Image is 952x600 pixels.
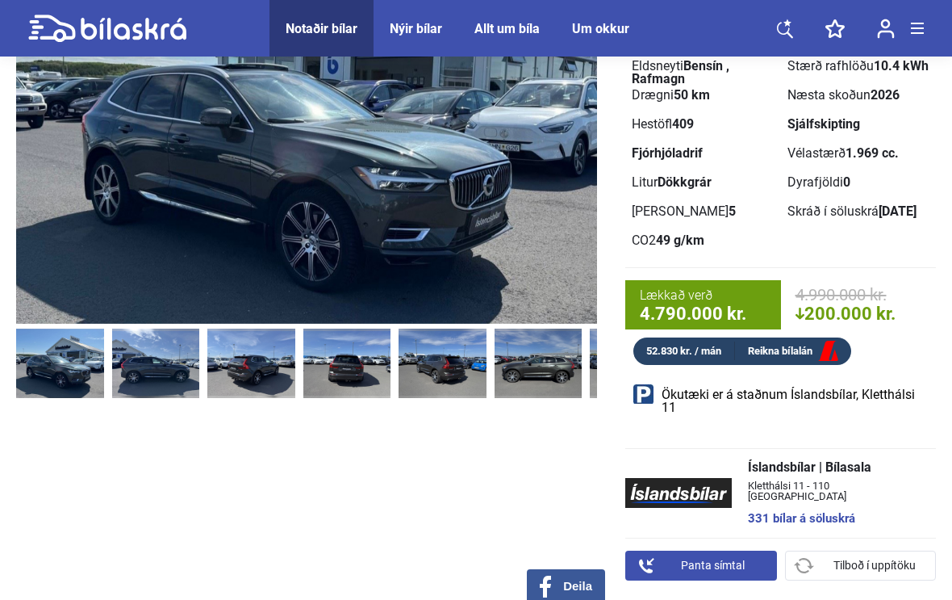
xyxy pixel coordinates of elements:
[632,58,729,86] b: Bensín , Rafmagn
[640,287,766,305] span: Lækkað verð
[787,116,860,132] b: Sjálfskipting
[735,342,851,362] a: Reikna bílalán
[846,145,899,161] b: 1.969 cc.
[632,234,775,247] div: CO2
[563,579,592,594] span: Deila
[748,480,920,501] span: Kletthálsi 11 - 110 [GEOGRAPHIC_DATA]
[632,176,775,189] div: Litur
[729,203,736,219] b: 5
[632,60,775,73] div: Eldsneyti
[662,388,928,414] span: Ökutæki er á staðnum Íslandsbílar, Kletthálsi 11
[672,116,694,132] b: 409
[795,304,922,323] span: 200.000 kr.
[632,205,775,218] div: [PERSON_NAME]
[399,329,486,399] img: 1756361288_3376227455709840591_28661260772965316.jpg
[286,21,357,36] a: Notaðir bílar
[640,305,766,323] span: 4.790.000 kr.
[674,87,710,103] b: 50 km
[787,205,930,218] div: Skráð í söluskrá
[879,203,917,219] b: [DATE]
[207,329,295,399] img: 1756335342_1810715780504713790_28635315339621224.jpg
[748,461,920,474] span: Íslandsbílar | Bílasala
[112,329,200,399] img: 1752494474_6988178676633997285_24794447360447387.jpg
[632,89,775,102] div: Drægni
[795,287,922,303] span: 4.990.000 kr.
[495,329,582,399] img: 1756361288_3613690358012862256_28661261209454198.jpg
[748,513,920,525] a: 331 bílar á söluskrá
[833,557,916,574] span: Tilboð í uppítöku
[390,21,442,36] a: Nýir bílar
[787,147,930,160] div: Vélastærð
[16,329,104,399] img: 1752494474_1958054958091712685_24794446725709785.jpg
[877,19,895,39] img: user-login.svg
[787,176,930,189] div: Dyrafjöldi
[874,58,929,73] b: 10.4 kWh
[590,329,678,399] img: 1756361289_8041862386815816346_28661261657526282.jpg
[787,60,930,73] div: Stærð rafhlöðu
[871,87,900,103] b: 2026
[656,233,704,248] b: 49 g/km
[658,174,712,190] b: Dökkgrár
[632,118,775,131] div: Hestöfl
[681,557,745,574] span: Panta símtal
[572,21,629,36] a: Um okkur
[632,145,703,161] b: Fjórhjóladrif
[633,342,735,360] div: 52.830 kr. / mán
[303,329,391,399] img: 1752494476_4045460989894012253_24794448886757745.jpg
[474,21,540,36] a: Allt um bíla
[787,89,930,102] div: Næsta skoðun
[843,174,850,190] b: 0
